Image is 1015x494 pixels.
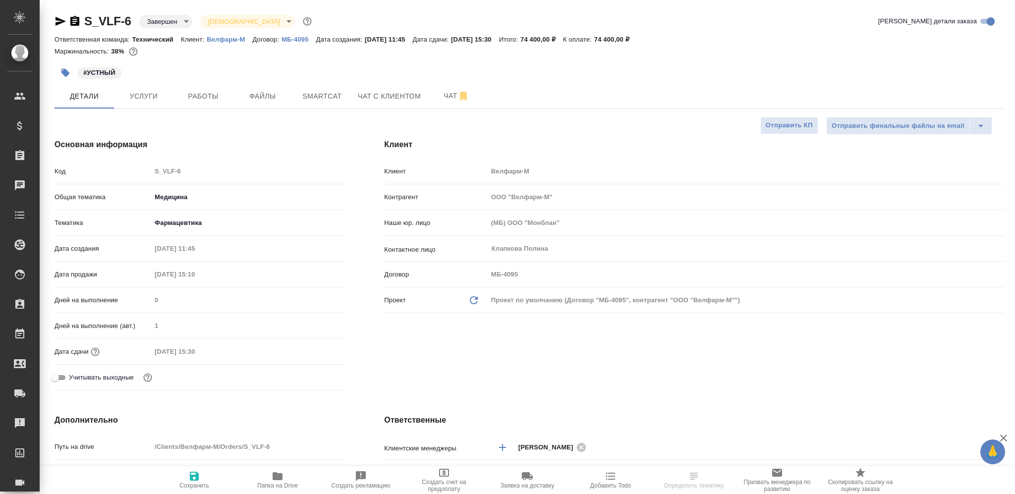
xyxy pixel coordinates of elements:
[488,464,1004,481] div: Технический
[384,414,1004,426] h4: Ответственные
[151,267,238,281] input: Пустое поле
[384,245,487,255] p: Контактное лицо
[384,192,487,202] p: Контрагент
[257,482,298,489] span: Папка на Drive
[76,68,122,76] span: УСТНЫЙ
[55,414,344,426] h4: Дополнительно
[151,189,344,206] div: Медицина
[408,479,480,493] span: Создать счет на предоплату
[486,466,569,494] button: Заявка на доставку
[55,442,151,452] p: Путь на drive
[151,319,344,333] input: Пустое поле
[594,36,637,43] p: 74 400,00 ₽
[298,90,346,103] span: Smartcat
[55,139,344,151] h4: Основная информация
[488,164,1004,178] input: Пустое поле
[413,36,451,43] p: Дата сдачи:
[179,482,209,489] span: Сохранить
[141,371,154,384] button: Выбери, если сб и вс нужно считать рабочими днями для выполнения заказа.
[60,90,108,103] span: Детали
[735,466,819,494] button: Призвать менеджера по развитию
[144,17,180,26] button: Завершен
[55,244,151,254] p: Дата создания
[151,215,344,231] div: Фармацевтика
[205,17,283,26] button: [DEMOGRAPHIC_DATA]
[153,466,236,494] button: Сохранить
[819,466,902,494] button: Скопировать ссылку на оценку заказа
[488,292,1004,309] div: Проект по умолчанию (Договор "МБ-4095", контрагент "ООО "Велфарм-М"")
[207,36,252,43] p: Велфарм-М
[84,14,131,28] a: S_VLF-6
[151,293,344,307] input: Пустое поле
[652,466,735,494] button: Определить тематику
[282,36,316,43] p: МБ-4095
[151,241,238,256] input: Пустое поле
[120,90,168,103] span: Услуги
[433,90,480,102] span: Чат
[282,35,316,43] a: МБ-4095
[55,48,111,55] p: Маржинальность:
[55,166,151,176] p: Код
[55,62,76,84] button: Добавить тэг
[741,479,813,493] span: Призвать менеджера по развитию
[760,117,818,134] button: Отправить КП
[132,36,181,43] p: Технический
[55,15,66,27] button: Скопировать ссылку для ЯМессенджера
[127,45,140,58] button: 38345.00 RUB;
[55,192,151,202] p: Общая тематика
[590,482,631,489] span: Добавить Todo
[151,164,344,178] input: Пустое поле
[365,36,413,43] p: [DATE] 11:45
[501,482,554,489] span: Заявка на доставку
[664,482,724,489] span: Определить тематику
[832,120,964,132] span: Отправить финальные файлы на email
[151,344,238,359] input: Пустое поле
[207,35,252,43] a: Велфарм-М
[83,68,115,78] p: #УСТНЫЙ
[384,295,406,305] p: Проект
[55,321,151,331] p: Дней на выполнение (авт.)
[55,347,89,357] p: Дата сдачи
[236,466,319,494] button: Папка на Drive
[384,166,487,176] p: Клиент
[518,441,590,453] div: [PERSON_NAME]
[55,295,151,305] p: Дней на выполнение
[520,36,563,43] p: 74 400,00 ₽
[488,190,1004,204] input: Пустое поле
[518,442,579,452] span: [PERSON_NAME]
[984,441,1001,462] span: 🙏
[332,482,391,489] span: Создать рекламацию
[402,466,486,494] button: Создать счет на предоплату
[111,48,126,55] p: 38%
[563,36,594,43] p: К оплате:
[55,36,132,43] p: Ответственная команда:
[499,36,520,43] p: Итого:
[301,15,314,28] button: Доп статусы указывают на важность/срочность заказа
[151,465,344,480] input: ✎ Введи что-нибудь
[491,436,514,459] button: Добавить менеджера
[878,16,977,26] span: [PERSON_NAME] детали заказа
[384,218,487,228] p: Наше юр. лицо
[55,218,151,228] p: Тематика
[569,466,652,494] button: Добавить Todo
[488,267,1004,281] input: Пустое поле
[826,117,970,135] button: Отправить финальные файлы на email
[384,270,487,279] p: Договор
[179,90,227,103] span: Работы
[69,373,134,383] span: Учитывать выходные
[200,15,295,28] div: Завершен
[451,36,499,43] p: [DATE] 15:30
[826,117,992,135] div: split button
[319,466,402,494] button: Создать рекламацию
[457,90,469,102] svg: Отписаться
[316,36,365,43] p: Дата создания:
[384,139,1004,151] h4: Клиент
[980,439,1005,464] button: 🙏
[384,443,487,453] p: Клиентские менеджеры
[69,15,81,27] button: Скопировать ссылку
[89,345,102,358] button: Если добавить услуги и заполнить их объемом, то дата рассчитается автоматически
[358,90,421,103] span: Чат с клиентом
[825,479,896,493] span: Скопировать ссылку на оценку заказа
[766,120,813,131] span: Отправить КП
[151,439,344,454] input: Пустое поле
